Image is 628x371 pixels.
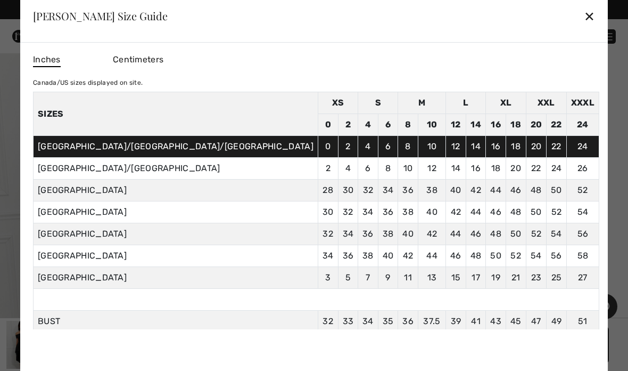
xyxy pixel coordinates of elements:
[486,201,506,223] td: 46
[358,245,378,267] td: 38
[547,114,567,136] td: 22
[33,223,318,245] td: [GEOGRAPHIC_DATA]
[378,267,398,289] td: 9
[378,201,398,223] td: 36
[526,92,566,114] td: XXL
[33,11,168,21] div: [PERSON_NAME] Size Guide
[33,201,318,223] td: [GEOGRAPHIC_DATA]
[378,180,398,201] td: 34
[318,136,338,158] td: 0
[566,201,599,223] td: 54
[506,136,526,158] td: 18
[446,201,466,223] td: 42
[362,316,374,326] span: 34
[398,201,418,223] td: 38
[418,136,445,158] td: 10
[33,53,61,67] span: Inches
[471,316,481,326] span: 41
[398,223,418,245] td: 40
[378,158,398,180] td: 8
[358,92,398,114] td: S
[318,267,338,289] td: 3
[466,245,486,267] td: 48
[383,316,394,326] span: 35
[318,180,338,201] td: 28
[318,201,338,223] td: 30
[510,316,522,326] span: 45
[446,114,466,136] td: 12
[506,245,526,267] td: 52
[418,114,445,136] td: 10
[547,158,567,180] td: 24
[506,201,526,223] td: 48
[338,245,358,267] td: 36
[566,114,599,136] td: 24
[418,180,445,201] td: 38
[33,136,318,158] td: [GEOGRAPHIC_DATA]/[GEOGRAPHIC_DATA]/[GEOGRAPHIC_DATA]
[446,92,486,114] td: L
[446,245,466,267] td: 46
[506,223,526,245] td: 50
[566,92,599,114] td: XXXL
[338,158,358,180] td: 4
[418,267,445,289] td: 13
[466,180,486,201] td: 42
[358,180,378,201] td: 32
[343,316,354,326] span: 33
[526,245,547,267] td: 54
[566,158,599,180] td: 26
[338,267,358,289] td: 5
[526,201,547,223] td: 50
[398,136,418,158] td: 8
[547,180,567,201] td: 50
[318,92,358,114] td: XS
[338,114,358,136] td: 2
[547,136,567,158] td: 22
[506,158,526,180] td: 20
[398,114,418,136] td: 8
[318,223,338,245] td: 32
[358,223,378,245] td: 36
[33,180,318,201] td: [GEOGRAPHIC_DATA]
[378,136,398,158] td: 6
[446,267,466,289] td: 15
[506,267,526,289] td: 21
[318,114,338,136] td: 0
[33,158,318,180] td: [GEOGRAPHIC_DATA]/[GEOGRAPHIC_DATA]
[446,180,466,201] td: 40
[418,245,445,267] td: 44
[526,158,547,180] td: 22
[398,158,418,180] td: 10
[358,201,378,223] td: 34
[378,223,398,245] td: 38
[526,267,547,289] td: 23
[338,180,358,201] td: 30
[551,316,562,326] span: 49
[338,136,358,158] td: 2
[418,158,445,180] td: 12
[323,316,333,326] span: 32
[526,223,547,245] td: 52
[486,245,506,267] td: 50
[526,136,547,158] td: 20
[446,158,466,180] td: 14
[378,114,398,136] td: 6
[547,201,567,223] td: 52
[486,114,506,136] td: 16
[566,267,599,289] td: 27
[451,316,461,326] span: 39
[466,201,486,223] td: 44
[466,136,486,158] td: 14
[402,316,414,326] span: 36
[584,5,595,27] div: ✕
[33,78,599,87] div: Canada/US sizes displayed on site.
[446,223,466,245] td: 44
[506,114,526,136] td: 18
[506,180,526,201] td: 46
[486,158,506,180] td: 18
[33,92,318,136] th: Sizes
[418,201,445,223] td: 40
[578,316,588,326] span: 51
[338,201,358,223] td: 32
[418,223,445,245] td: 42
